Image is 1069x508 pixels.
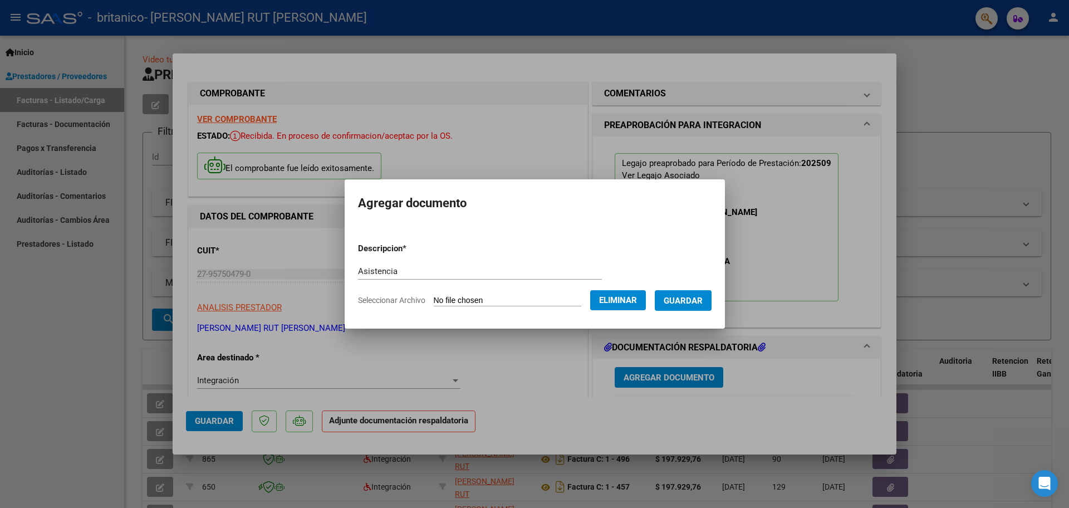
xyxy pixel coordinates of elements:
[655,290,712,311] button: Guardar
[358,296,425,305] span: Seleccionar Archivo
[358,242,464,255] p: Descripcion
[599,295,637,305] span: Eliminar
[358,193,712,214] h2: Agregar documento
[590,290,646,310] button: Eliminar
[664,296,703,306] span: Guardar
[1031,470,1058,497] div: Open Intercom Messenger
